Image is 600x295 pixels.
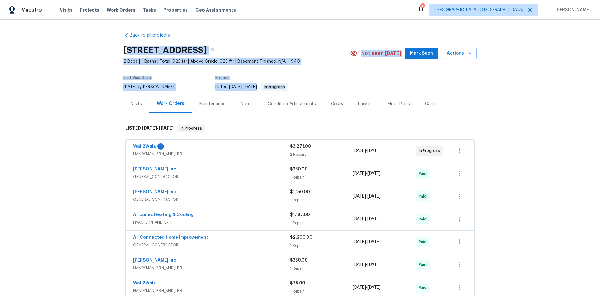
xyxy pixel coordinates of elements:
[143,8,156,12] span: Tasks
[419,193,429,199] span: Paid
[133,144,156,149] a: Wall2Walz
[361,50,401,57] span: Not seen [DATE]
[290,235,312,240] span: $2,300.00
[290,190,310,194] span: $1,150.00
[133,196,290,203] span: GENERAL_CONTRACTOR
[133,258,176,263] a: [PERSON_NAME] Inc
[244,85,257,89] span: [DATE]
[353,171,366,176] span: [DATE]
[123,32,183,38] a: Back to all projects
[133,235,208,240] a: All Connected Home Improvement
[123,83,182,91] div: by [PERSON_NAME]
[261,85,287,89] span: In Progress
[125,125,174,132] h6: LISTED
[353,240,366,244] span: [DATE]
[290,281,305,285] span: $75.00
[419,239,429,245] span: Paid
[353,263,366,267] span: [DATE]
[290,197,353,203] div: 1 Repair
[367,194,381,199] span: [DATE]
[290,288,353,294] div: 1 Repair
[142,126,157,130] span: [DATE]
[241,101,253,107] div: Notes
[447,50,472,57] span: Actions
[353,239,381,245] span: -
[435,7,523,13] span: [GEOGRAPHIC_DATA], [GEOGRAPHIC_DATA]
[419,170,429,177] span: Paid
[353,216,381,222] span: -
[157,143,164,150] div: 1
[133,213,194,217] a: Airconex Heating & Cooling
[353,284,381,291] span: -
[367,149,381,153] span: [DATE]
[353,149,366,153] span: [DATE]
[133,281,156,285] a: Wall2Walz
[367,263,381,267] span: [DATE]
[353,170,381,177] span: -
[123,47,207,53] h2: [STREET_ADDRESS]
[133,242,290,248] span: GENERAL_CONTRACTOR
[131,101,142,107] div: Visits
[290,167,308,171] span: $350.00
[133,265,290,271] span: HANDYMAN, BRN_AND_LRR
[80,7,99,13] span: Projects
[405,48,438,59] button: Mark Seen
[123,85,137,89] span: [DATE]
[195,7,236,13] span: Geo Assignments
[331,101,343,107] div: Costs
[133,174,290,180] span: GENERAL_CONTRACTOR
[367,171,381,176] span: [DATE]
[290,174,353,180] div: 1 Repair
[178,125,204,131] span: In Progress
[367,217,381,221] span: [DATE]
[123,58,350,65] span: 2 Beds | 1 Baths | Total: 923 ft² | Above Grade: 923 ft² | Basement Finished: N/A | 1940
[215,76,229,80] span: Project
[290,144,311,149] span: $3,271.00
[133,288,290,294] span: HANDYMAN, BRN_AND_LRR
[215,85,288,89] span: Listed
[21,7,42,13] span: Maestro
[133,190,176,194] a: [PERSON_NAME] Inc
[159,126,174,130] span: [DATE]
[60,7,72,13] span: Visits
[290,265,353,272] div: 1 Repair
[163,7,188,13] span: Properties
[353,194,366,199] span: [DATE]
[425,101,437,107] div: Cases
[290,213,310,217] span: $1,187.00
[442,48,477,59] button: Actions
[353,285,366,290] span: [DATE]
[268,101,316,107] div: Condition Adjustments
[133,167,176,171] a: [PERSON_NAME] Inc
[420,4,425,10] div: 3
[553,7,591,13] span: [PERSON_NAME]
[410,50,433,57] span: Mark Seen
[290,258,308,263] span: $350.00
[133,151,290,157] span: HANDYMAN, BRN_AND_LRR
[419,148,442,154] span: In Progress
[157,101,184,107] div: Work Orders
[353,193,381,199] span: -
[142,126,174,130] span: -
[199,101,226,107] div: Maintenance
[419,262,429,268] span: Paid
[133,219,290,225] span: HVAC, BRN_AND_LRR
[419,216,429,222] span: Paid
[388,101,410,107] div: Floor Plans
[107,7,135,13] span: Work Orders
[358,101,373,107] div: Photos
[290,243,353,249] div: 1 Repair
[123,118,477,138] div: LISTED [DATE]-[DATE]In Progress
[367,285,381,290] span: [DATE]
[367,240,381,244] span: [DATE]
[353,262,381,268] span: -
[229,85,257,89] span: -
[229,85,242,89] span: [DATE]
[353,217,366,221] span: [DATE]
[419,284,429,291] span: Paid
[290,220,353,226] div: 1 Repair
[290,151,353,158] div: 2 Repairs
[353,148,381,154] span: -
[123,76,151,80] span: Last Visit Date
